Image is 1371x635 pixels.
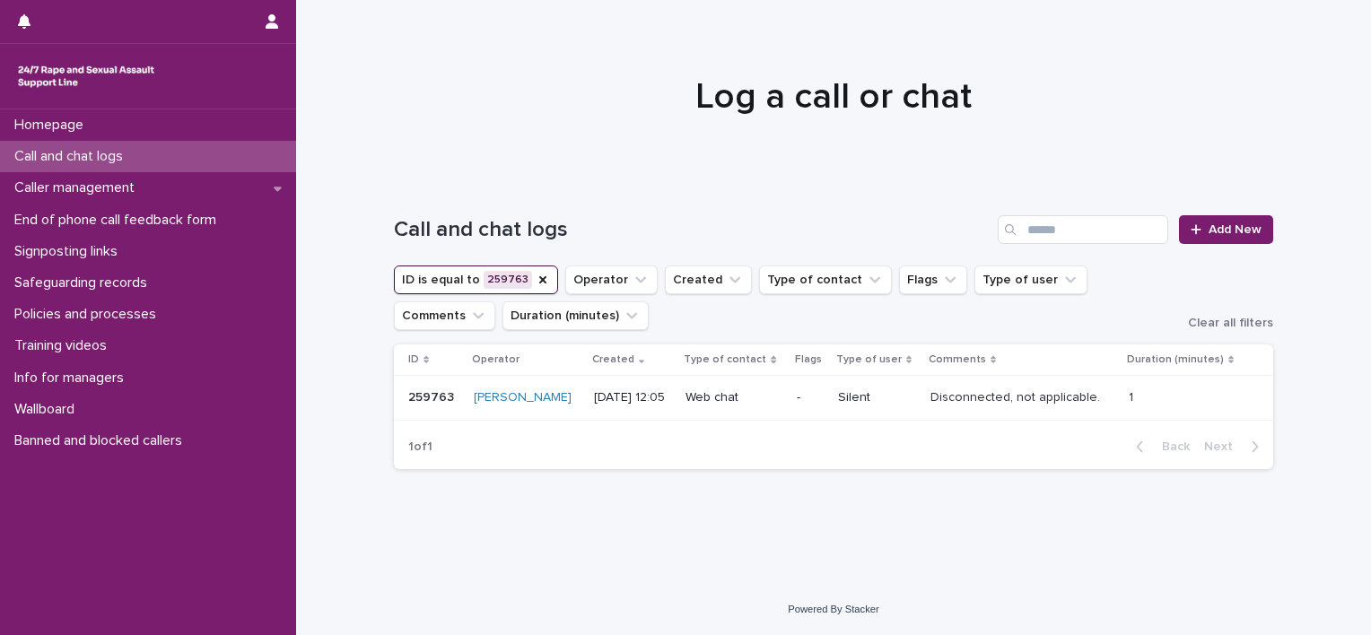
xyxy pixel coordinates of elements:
img: rhQMoQhaT3yELyF149Cw [14,58,158,94]
button: Operator [565,265,658,294]
h1: Call and chat logs [394,217,991,243]
p: 1 [1129,387,1137,405]
p: Created [592,350,634,370]
p: [DATE] 12:05 [594,390,671,405]
button: Next [1197,439,1273,455]
button: Duration (minutes) [502,301,649,330]
button: Type of user [974,265,1087,294]
p: Banned and blocked callers [7,432,196,449]
p: - [797,390,823,405]
p: 259763 [408,387,458,405]
p: Disconnected, not applicable. [930,387,1104,405]
p: Call and chat logs [7,148,137,165]
tr: 259763259763 [PERSON_NAME] [DATE] 12:05Web chat-SilentDisconnected, not applicable.Disconnected, ... [394,376,1273,421]
p: Silent [838,390,917,405]
button: Created [665,265,752,294]
a: Add New [1179,215,1273,244]
button: Comments [394,301,495,330]
p: Type of contact [684,350,766,370]
span: Back [1151,440,1190,453]
p: Signposting links [7,243,132,260]
span: Next [1204,440,1244,453]
button: ID [394,265,558,294]
p: Web chat [685,390,782,405]
p: Training videos [7,337,121,354]
a: [PERSON_NAME] [474,390,572,405]
span: Add New [1209,223,1262,236]
p: Caller management [7,179,149,196]
p: Safeguarding records [7,274,162,291]
p: Type of user [836,350,902,370]
p: 1 of 1 [394,425,447,469]
h1: Log a call or chat [394,75,1273,118]
p: Policies and processes [7,306,170,323]
p: End of phone call feedback form [7,212,231,229]
input: Search [998,215,1168,244]
span: Clear all filters [1188,317,1273,329]
p: Operator [472,350,520,370]
p: Duration (minutes) [1127,350,1224,370]
button: Type of contact [759,265,892,294]
a: Powered By Stacker [788,604,878,614]
button: Clear all filters [1174,317,1273,329]
p: Flags [795,350,822,370]
p: Comments [929,350,986,370]
p: ID [408,350,419,370]
p: Homepage [7,117,98,134]
button: Flags [899,265,967,294]
button: Back [1122,439,1197,455]
p: Wallboard [7,401,89,418]
p: Info for managers [7,370,138,387]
